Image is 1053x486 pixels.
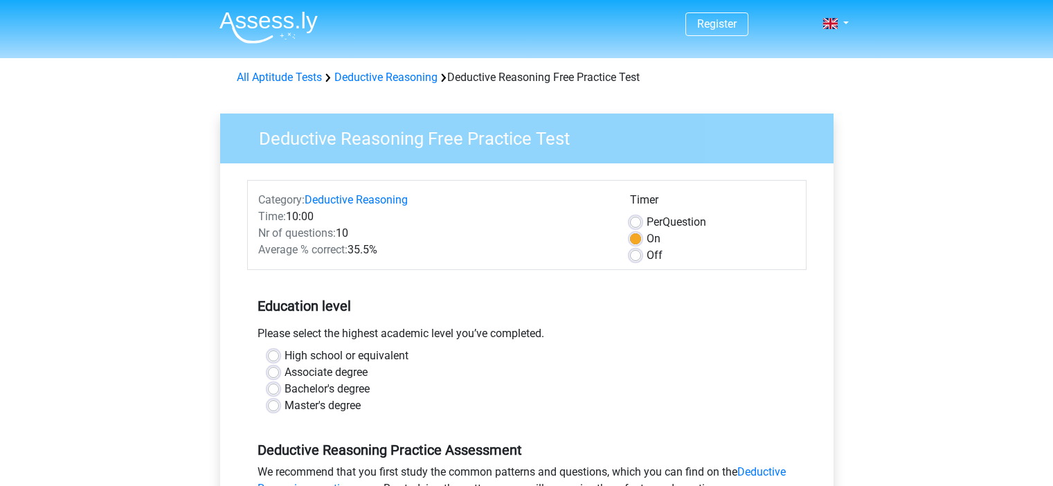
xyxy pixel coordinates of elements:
[334,71,438,84] a: Deductive Reasoning
[248,208,620,225] div: 10:00
[630,192,795,214] div: Timer
[237,71,322,84] a: All Aptitude Tests
[305,193,408,206] a: Deductive Reasoning
[247,325,807,348] div: Please select the highest academic level you’ve completed.
[697,17,737,30] a: Register
[285,397,361,414] label: Master's degree
[285,364,368,381] label: Associate degree
[219,11,318,44] img: Assessly
[231,69,822,86] div: Deductive Reasoning Free Practice Test
[647,214,706,231] label: Question
[258,243,348,256] span: Average % correct:
[258,193,305,206] span: Category:
[258,442,796,458] h5: Deductive Reasoning Practice Assessment
[248,242,620,258] div: 35.5%
[647,231,660,247] label: On
[285,381,370,397] label: Bachelor's degree
[285,348,408,364] label: High school or equivalent
[248,225,620,242] div: 10
[258,210,286,223] span: Time:
[258,226,336,240] span: Nr of questions:
[242,123,823,150] h3: Deductive Reasoning Free Practice Test
[647,247,663,264] label: Off
[258,292,796,320] h5: Education level
[647,215,663,228] span: Per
